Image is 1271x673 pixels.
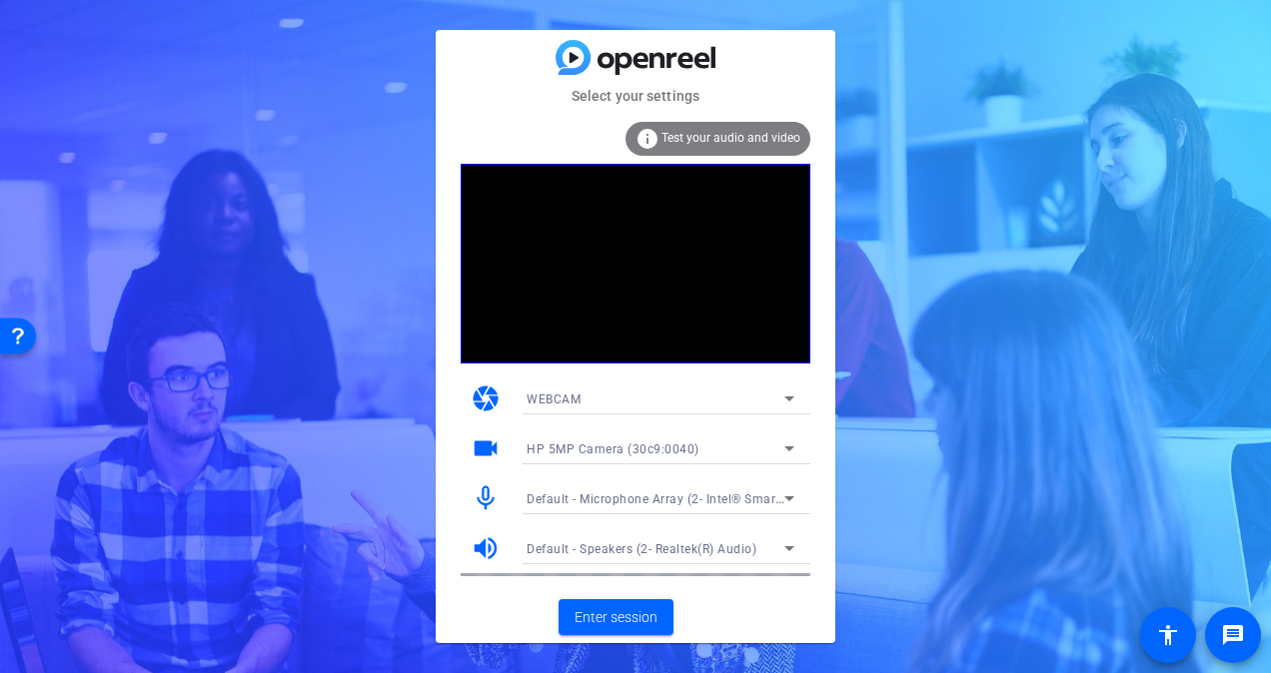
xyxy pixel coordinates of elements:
[556,40,715,75] img: blue-gradient.svg
[559,599,673,635] button: Enter session
[1156,623,1180,647] mat-icon: accessibility
[471,383,501,413] mat-icon: camera
[575,607,657,628] span: Enter session
[527,542,756,556] span: Default - Speakers (2- Realtek(R) Audio)
[527,392,581,406] span: WEBCAM
[527,442,699,456] span: HP 5MP Camera (30c9:0040)
[527,490,1037,506] span: Default - Microphone Array (2- Intel® Smart Sound Technology for Digital Microphones)
[661,131,800,145] span: Test your audio and video
[1221,623,1245,647] mat-icon: message
[471,433,501,463] mat-icon: videocam
[635,127,659,151] mat-icon: info
[471,533,501,563] mat-icon: volume_up
[436,85,835,107] mat-card-subtitle: Select your settings
[471,483,501,513] mat-icon: mic_none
